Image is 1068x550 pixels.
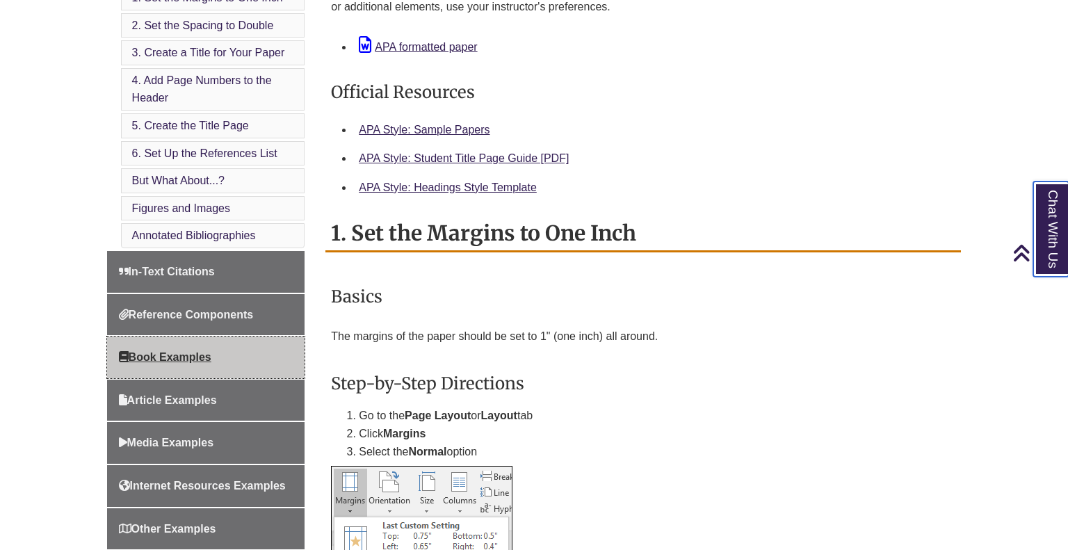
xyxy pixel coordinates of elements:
[408,446,446,458] strong: Normal
[359,124,489,136] a: APA Style: Sample Papers
[107,294,305,336] a: Reference Components
[359,181,537,193] a: APA Style: Headings Style Template
[132,229,256,241] a: Annotated Bibliographies
[119,437,214,448] span: Media Examples
[359,407,955,425] li: Go to the or tab
[119,351,211,363] span: Book Examples
[119,480,286,492] span: Internet Resources Examples
[331,367,955,400] h3: Step-by-Step Directions
[132,19,274,31] a: 2. Set the Spacing to Double
[132,74,272,104] a: 4. Add Page Numbers to the Header
[331,320,955,353] p: The margins of the paper should be set to 1" (one inch) all around.
[359,152,569,164] a: APA Style: Student Title Page Guide [PDF]
[132,202,230,214] a: Figures and Images
[107,380,305,421] a: Article Examples
[325,216,961,252] h2: 1. Set the Margins to One Inch
[107,251,305,293] a: In-Text Citations
[119,523,216,535] span: Other Examples
[132,147,277,159] a: 6. Set Up the References List
[331,76,955,108] h3: Official Resources
[383,428,426,439] strong: Margins
[107,422,305,464] a: Media Examples
[119,266,215,277] span: In-Text Citations
[119,309,254,321] span: Reference Components
[107,508,305,550] a: Other Examples
[359,443,955,461] li: Select the option
[405,410,471,421] strong: Page Layout
[359,41,477,53] a: APA formatted paper
[107,337,305,378] a: Book Examples
[132,175,225,186] a: But What About...?
[119,394,217,406] span: Article Examples
[359,425,955,443] li: Click
[331,280,955,313] h3: Basics
[1012,243,1065,262] a: Back to Top
[107,465,305,507] a: Internet Resources Examples
[480,410,517,421] strong: Layout
[132,47,285,58] a: 3. Create a Title for Your Paper
[132,120,249,131] a: 5. Create the Title Page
